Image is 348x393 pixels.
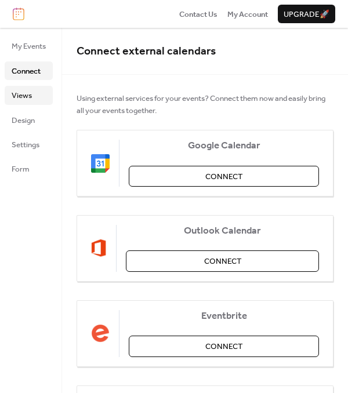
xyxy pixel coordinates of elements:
span: Outlook Calendar [126,225,319,237]
span: Connect [204,256,241,267]
span: Settings [12,139,39,151]
span: My Events [12,41,46,52]
span: Connect [12,65,41,77]
span: Connect [205,341,242,352]
a: My Account [227,8,268,20]
button: Upgrade🚀 [278,5,335,23]
span: Connect [205,171,242,183]
span: Contact Us [179,9,217,20]
button: Connect [129,336,319,356]
img: eventbrite [91,324,110,343]
span: Using external services for your events? Connect them now and easily bring all your events together. [77,93,333,117]
span: Design [12,115,35,126]
span: Upgrade 🚀 [284,9,329,20]
span: Views [12,90,32,101]
a: Form [5,159,53,178]
button: Connect [129,166,319,187]
span: My Account [227,9,268,20]
span: Form [12,163,30,175]
img: outlook [91,239,107,257]
span: Connect external calendars [77,41,216,62]
img: google [91,154,110,173]
span: Eventbrite [129,311,319,322]
span: Google Calendar [129,140,319,152]
button: Connect [126,250,319,271]
a: Contact Us [179,8,217,20]
a: Design [5,111,53,129]
img: logo [13,8,24,20]
a: Settings [5,135,53,154]
a: My Events [5,37,53,55]
a: Views [5,86,53,104]
a: Connect [5,61,53,80]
